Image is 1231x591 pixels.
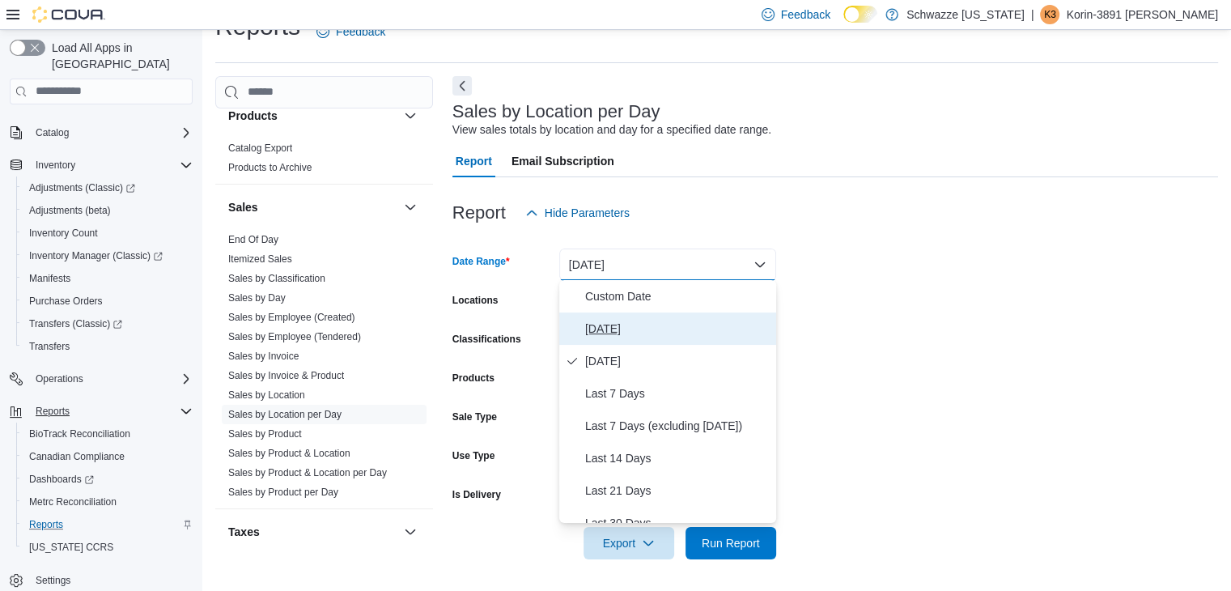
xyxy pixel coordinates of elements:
button: Adjustments (beta) [16,199,199,222]
div: Korin-3891 Hobday [1040,5,1059,24]
span: Sales by Location [228,389,305,402]
span: Last 14 Days [585,449,770,468]
span: Canadian Compliance [29,450,125,463]
span: Inventory [29,155,193,175]
div: Products [215,138,433,184]
a: Adjustments (beta) [23,201,117,220]
input: Dark Mode [843,6,877,23]
span: Sales by Location per Day [228,408,342,421]
p: Schwazze [US_STATE] [906,5,1025,24]
button: Operations [3,368,199,390]
h3: Report [452,203,506,223]
span: Metrc Reconciliation [29,495,117,508]
button: Reports [29,402,76,421]
span: Last 7 Days [585,384,770,403]
span: Last 21 Days [585,481,770,500]
span: Transfers [23,337,193,356]
span: Feedback [781,6,830,23]
button: Sales [401,198,420,217]
span: Custom Date [585,287,770,306]
span: Products to Archive [228,161,312,174]
button: Transfers [16,335,199,358]
button: Run Report [686,527,776,559]
a: Adjustments (Classic) [16,176,199,199]
span: Reports [29,402,193,421]
span: Manifests [29,272,70,285]
span: Catalog [36,126,69,139]
button: Catalog [3,121,199,144]
a: Products to Archive [228,162,312,173]
span: Feedback [336,23,385,40]
p: Korin-3891 [PERSON_NAME] [1066,5,1218,24]
button: Taxes [401,522,420,542]
span: [DATE] [585,351,770,371]
span: Inventory Manager (Classic) [23,246,193,266]
span: Export [593,527,664,559]
span: Inventory Manager (Classic) [29,249,163,262]
a: Dashboards [16,468,199,491]
span: Sales by Product [228,427,302,440]
span: Transfers (Classic) [23,314,193,334]
a: Sales by Invoice & Product [228,370,344,381]
a: Sales by Product & Location [228,448,350,459]
button: Hide Parameters [519,197,636,229]
span: Report [456,145,492,177]
label: Is Delivery [452,488,501,501]
button: Manifests [16,267,199,290]
span: Dashboards [23,470,193,489]
span: Settings [36,574,70,587]
a: Sales by Employee (Tendered) [228,331,361,342]
span: Adjustments (Classic) [29,181,135,194]
span: Inventory Count [23,223,193,243]
button: Canadian Compliance [16,445,199,468]
a: Reports [23,515,70,534]
a: Canadian Compliance [23,447,131,466]
span: Hide Parameters [545,205,630,221]
button: Sales [228,199,397,215]
button: Taxes [228,524,397,540]
span: Transfers (Classic) [29,317,122,330]
span: Operations [29,369,193,389]
a: Sales by Invoice [228,351,299,362]
label: Products [452,372,495,385]
button: Inventory Count [16,222,199,244]
span: Dashboards [29,473,94,486]
a: Sales by Product [228,428,302,440]
button: [DATE] [559,249,776,281]
button: Inventory [29,155,82,175]
label: Date Range [452,255,510,268]
span: Sales by Invoice [228,350,299,363]
h3: Taxes [228,524,260,540]
button: Next [452,76,472,96]
button: [US_STATE] CCRS [16,536,199,559]
span: Adjustments (beta) [29,204,111,217]
span: Reports [36,405,70,418]
a: Transfers (Classic) [16,313,199,335]
span: BioTrack Reconciliation [23,424,193,444]
a: Sales by Day [228,292,286,304]
span: Run Report [702,535,760,551]
button: Inventory [3,154,199,176]
button: Purchase Orders [16,290,199,313]
a: Inventory Manager (Classic) [16,244,199,267]
h3: Sales [228,199,258,215]
a: End Of Day [228,234,278,245]
span: Sales by Day [228,291,286,304]
a: Sales by Location [228,389,305,401]
h3: Sales by Location per Day [452,102,660,121]
a: Purchase Orders [23,291,109,311]
span: Manifests [23,269,193,288]
span: Reports [23,515,193,534]
a: Sales by Employee (Created) [228,312,355,323]
span: Sales by Product & Location [228,447,350,460]
span: Itemized Sales [228,253,292,266]
button: Reports [16,513,199,536]
img: Cova [32,6,105,23]
button: Products [228,108,397,124]
span: [US_STATE] CCRS [29,541,113,554]
span: Adjustments (Classic) [23,178,193,198]
h3: Products [228,108,278,124]
span: Canadian Compliance [23,447,193,466]
span: Adjustments (beta) [23,201,193,220]
span: Purchase Orders [23,291,193,311]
